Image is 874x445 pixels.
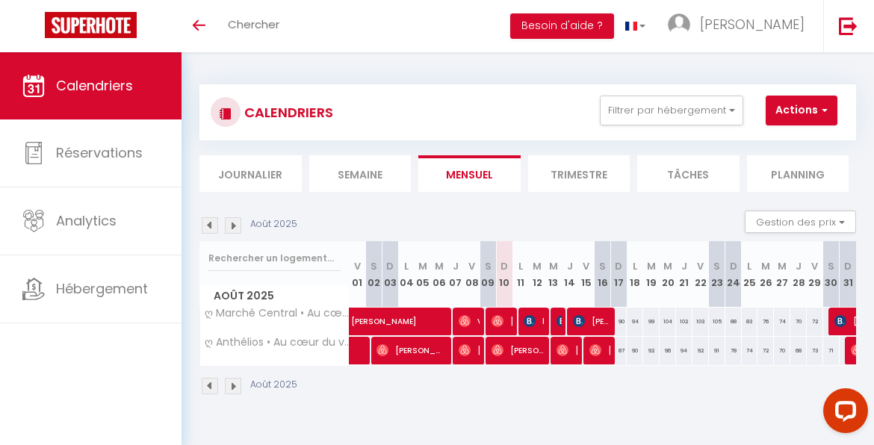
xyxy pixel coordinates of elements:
div: 72 [807,308,823,335]
li: Mensuel [418,155,521,192]
button: Filtrer par hébergement [600,96,743,125]
a: [PERSON_NAME] [344,308,360,336]
abbr: S [371,259,377,273]
p: Août 2025 [250,378,297,392]
span: [PERSON_NAME] [351,299,557,328]
div: 96 [660,337,676,364]
abbr: M [418,259,427,273]
div: 92 [643,337,660,364]
abbr: J [796,259,802,273]
abbr: D [386,259,394,273]
th: 02 [365,241,382,308]
th: 15 [578,241,595,308]
th: 01 [350,241,366,308]
th: 06 [431,241,447,308]
div: 103 [692,308,709,335]
span: [PERSON_NAME] [589,336,610,364]
th: 28 [790,241,807,308]
th: 10 [496,241,512,308]
th: 13 [545,241,562,308]
th: 17 [611,241,627,308]
th: 22 [692,241,709,308]
div: 92 [692,337,709,364]
th: 18 [627,241,643,308]
li: Semaine [309,155,412,192]
abbr: M [647,259,656,273]
abbr: V [583,259,589,273]
span: Hébergement [56,279,148,298]
abbr: L [404,259,409,273]
th: 29 [807,241,823,308]
p: Août 2025 [250,217,297,231]
span: Calendriers [56,76,133,95]
div: 76 [757,308,774,335]
abbr: S [828,259,834,273]
span: [PERSON_NAME] [700,15,805,34]
div: 70 [790,308,807,335]
span: [PERSON_NAME]-Moinard [492,336,544,364]
abbr: M [533,259,542,273]
abbr: M [778,259,787,273]
abbr: V [811,259,818,273]
span: le [PERSON_NAME] [524,307,545,335]
th: 24 [725,241,742,308]
div: 73 [807,337,823,364]
button: Besoin d'aide ? [510,13,614,39]
span: [PERSON_NAME] [573,307,610,335]
div: 68 [790,337,807,364]
span: Août 2025 [200,285,349,307]
div: 99 [643,308,660,335]
abbr: S [713,259,720,273]
span: Viivii Rami [459,307,480,335]
th: 05 [415,241,431,308]
div: 90 [611,308,627,335]
abbr: J [567,259,573,273]
th: 08 [464,241,480,308]
div: 70 [774,337,790,364]
span: Chercher [228,16,279,32]
th: 23 [709,241,725,308]
abbr: M [549,259,558,273]
span: ღ Anthélios • Au cœur du vieux port & Wifi Fibre [202,337,352,348]
th: 27 [774,241,790,308]
th: 11 [512,241,529,308]
th: 12 [529,241,545,308]
abbr: V [697,259,704,273]
button: Gestion des prix [745,211,856,233]
th: 25 [742,241,758,308]
span: [PERSON_NAME] [376,336,444,364]
span: [PERSON_NAME] [492,307,512,335]
th: 07 [447,241,464,308]
li: Tâches [637,155,740,192]
abbr: V [468,259,475,273]
div: 78 [725,337,742,364]
img: Super Booking [45,12,137,38]
input: Rechercher un logement... [208,245,341,272]
th: 31 [840,241,856,308]
abbr: M [761,259,770,273]
th: 16 [595,241,611,308]
th: 04 [398,241,415,308]
li: Journalier [199,155,302,192]
div: 94 [627,308,643,335]
abbr: V [354,259,361,273]
th: 03 [382,241,398,308]
div: 105 [709,308,725,335]
div: 74 [742,337,758,364]
abbr: M [435,259,444,273]
div: 90 [627,337,643,364]
button: Actions [766,96,837,125]
abbr: D [500,259,508,273]
div: 72 [757,337,774,364]
th: 19 [643,241,660,308]
iframe: LiveChat chat widget [811,382,874,445]
div: 88 [725,308,742,335]
div: 71 [823,337,840,364]
abbr: L [747,259,751,273]
abbr: L [518,259,523,273]
th: 14 [562,241,578,308]
div: 102 [676,308,692,335]
span: [PERSON_NAME] [459,336,480,364]
abbr: L [633,259,637,273]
